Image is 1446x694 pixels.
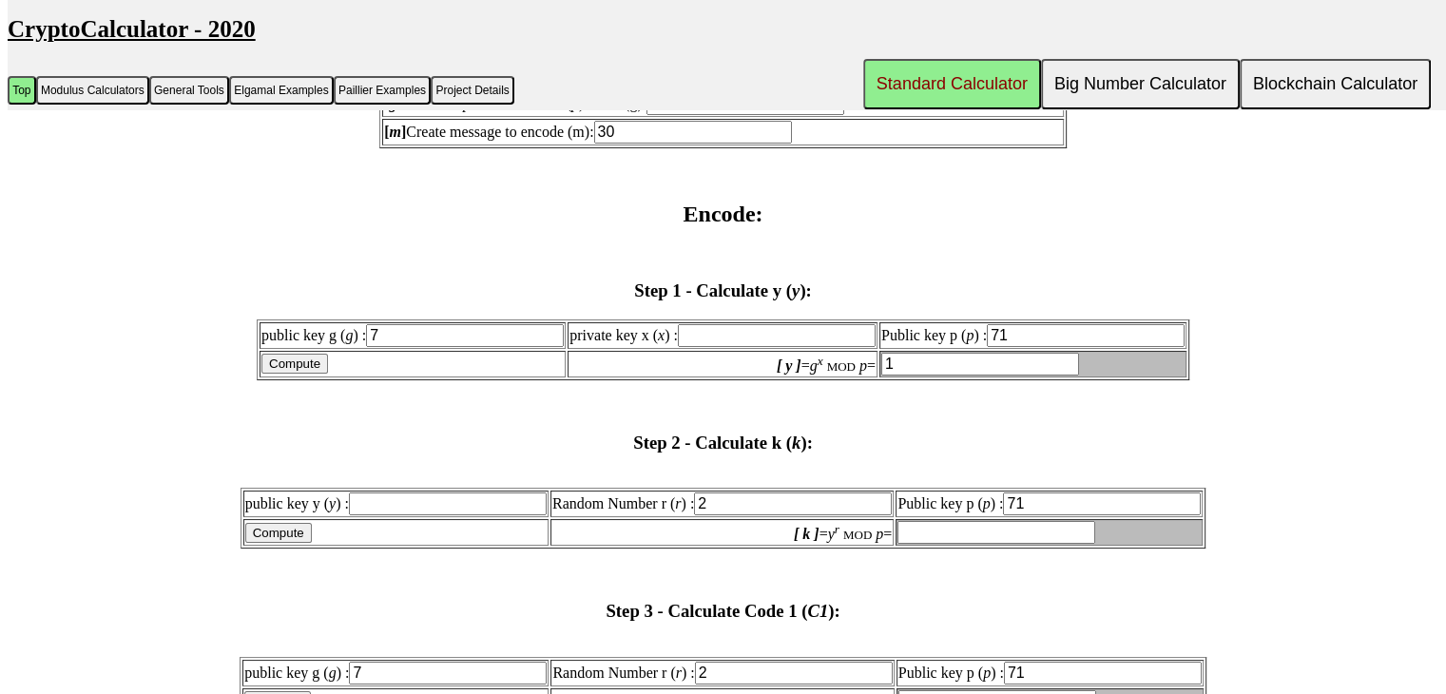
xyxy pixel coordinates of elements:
i: p [571,95,579,111]
input: Public key p (p) : [987,324,1185,347]
i: r [676,665,682,681]
input: Random Number r (r) : [694,492,892,515]
b: [ ] [384,95,402,111]
i: p [966,327,974,343]
i: p [859,357,867,374]
i: g [810,357,818,374]
label: public key g ( ) : [244,665,547,681]
label: public key g ( ) : [261,327,564,343]
input: Compute [261,354,328,374]
input: Public key p (p) : [1003,492,1201,515]
input: Public key p (p) : [1004,662,1202,684]
label: Choose a primitive root of ( ) value (g): [384,95,844,111]
label: = = [777,357,876,374]
i: y [792,280,800,300]
input: [m]Create message to encode (m): [594,121,792,144]
button: Project Details [431,76,514,105]
input: Random Number r (r) : [695,662,893,684]
font: MOD [827,359,856,374]
input: Compute [245,523,312,543]
input: public key y (y) : [349,492,547,515]
button: Big Number Calculator [1041,59,1240,109]
button: Modulus Calculators [36,76,149,105]
h3: Step 1 - Calculate y ( ): [8,280,1438,301]
i: g [329,665,337,681]
label: Create message to encode (m): [384,124,791,140]
b: [ ] [384,124,406,140]
label: Public key p ( ) : [898,665,1202,681]
button: Top [8,76,36,105]
label: Random Number r ( ) : [552,665,892,681]
label: public key y ( ) : [245,495,547,511]
i: p [983,495,991,511]
i: k [792,433,800,453]
i: r [675,495,681,511]
label: Random Number r ( ) : [552,495,892,511]
i: p [876,526,883,542]
input: private key x (x) : [678,324,876,347]
i: [ k ] [794,526,819,542]
label: Public key p ( ) : [881,327,1185,343]
h2: Encode: [8,202,1438,227]
button: Elgamal Examples [229,76,334,105]
i: C1 [807,601,828,621]
i: g [389,95,396,111]
button: Standard Calculator [863,59,1041,109]
h3: Step 2 - Calculate k ( ): [8,433,1438,453]
button: Paillier Examples [334,76,431,105]
button: General Tools [149,76,229,105]
button: Blockchain Calculator [1240,59,1431,109]
font: MOD [843,528,872,542]
i: y [329,495,336,511]
i: y [828,526,835,542]
i: x [658,327,665,343]
h3: Step 3 - Calculate Code 1 ( ): [8,601,1438,622]
i: [ y ] [777,357,801,374]
i: g [345,327,353,343]
i: x [818,354,823,368]
i: r [835,522,839,536]
input: public key g (g) : [366,324,564,347]
label: = = [794,526,892,542]
i: m [389,124,400,140]
label: private key x ( ) : [569,327,876,343]
i: p [983,665,991,681]
input: public key g (g) : [349,662,547,684]
u: CryptoCalculator - 2020 [8,16,256,42]
label: Public key p ( ) : [897,495,1201,511]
